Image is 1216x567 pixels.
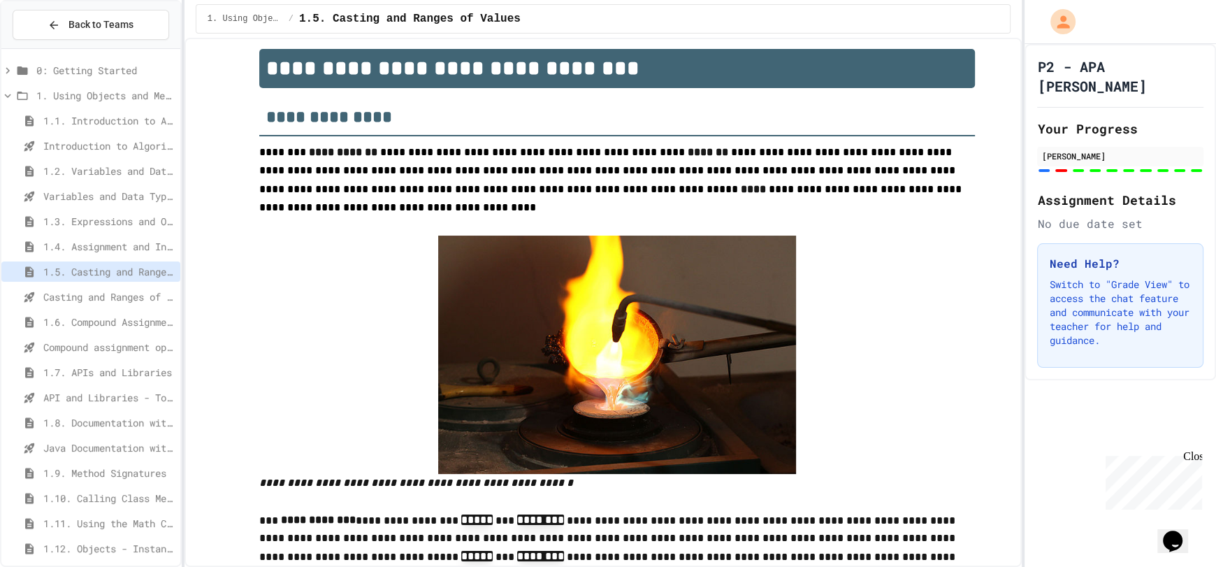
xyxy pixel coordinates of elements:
[1049,255,1192,272] h3: Need Help?
[1049,278,1192,347] p: Switch to "Grade View" to access the chat feature and communicate with your teacher for help and ...
[43,214,175,229] span: 1.3. Expressions and Output [New]
[43,415,175,430] span: 1.8. Documentation with Comments and Preconditions
[43,289,175,304] span: Casting and Ranges of variables - Quiz
[43,113,175,128] span: 1.1. Introduction to Algorithms, Programming, and Compilers
[43,340,175,354] span: Compound assignment operators - Quiz
[43,390,175,405] span: API and Libraries - Topic 1.7
[43,466,175,480] span: 1.9. Method Signatures
[1036,6,1079,38] div: My Account
[299,10,521,27] span: 1.5. Casting and Ranges of Values
[43,541,175,556] span: 1.12. Objects - Instances of Classes
[43,516,175,531] span: 1.11. Using the Math Class
[36,63,175,78] span: 0: Getting Started
[208,13,283,24] span: 1. Using Objects and Methods
[43,164,175,178] span: 1.2. Variables and Data Types
[1037,215,1203,232] div: No due date set
[289,13,294,24] span: /
[43,440,175,455] span: Java Documentation with Comments - Topic 1.8
[43,189,175,203] span: Variables and Data Types - Quiz
[43,491,175,505] span: 1.10. Calling Class Methods
[1037,119,1203,138] h2: Your Progress
[13,10,169,40] button: Back to Teams
[43,315,175,329] span: 1.6. Compound Assignment Operators
[1100,450,1202,510] iframe: chat widget
[43,264,175,279] span: 1.5. Casting and Ranges of Values
[1037,190,1203,210] h2: Assignment Details
[1157,511,1202,553] iframe: chat widget
[36,88,175,103] span: 1. Using Objects and Methods
[6,6,96,89] div: Chat with us now!Close
[43,365,175,380] span: 1.7. APIs and Libraries
[68,17,133,32] span: Back to Teams
[1041,150,1199,162] div: [PERSON_NAME]
[43,138,175,153] span: Introduction to Algorithms, Programming, and Compilers
[1037,57,1203,96] h1: P2 - APA [PERSON_NAME]
[43,239,175,254] span: 1.4. Assignment and Input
